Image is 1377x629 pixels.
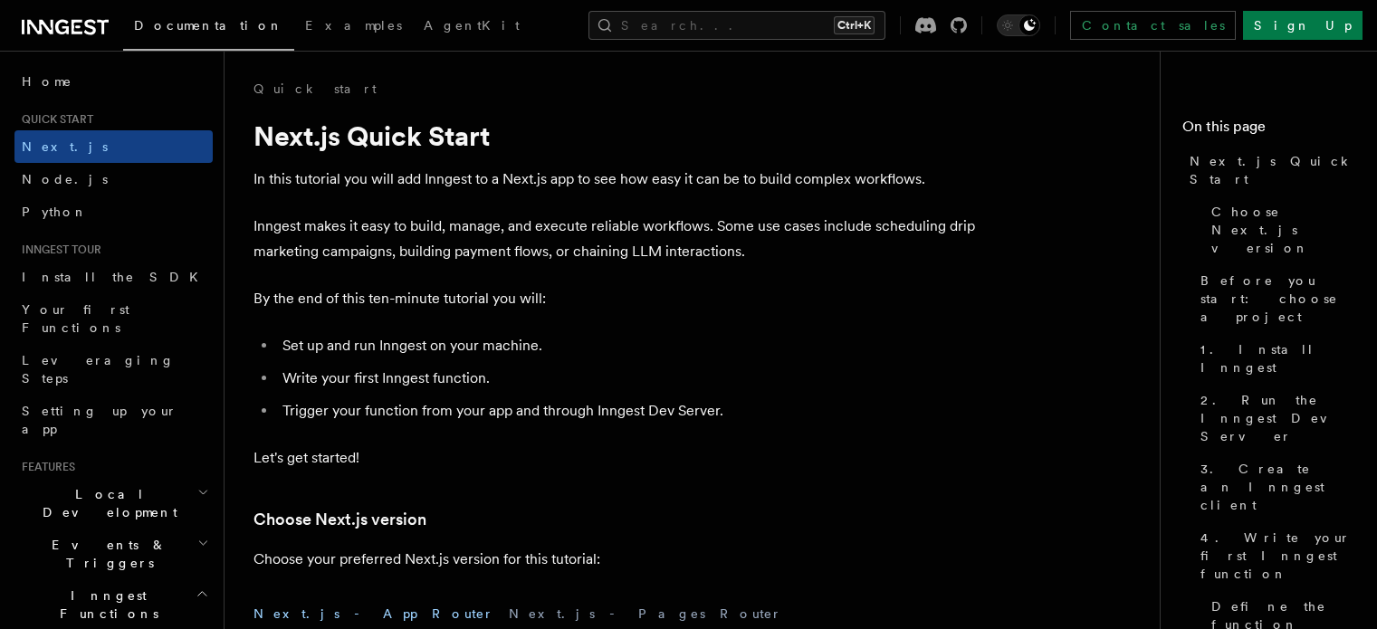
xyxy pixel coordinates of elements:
a: Documentation [123,5,294,51]
a: Choose Next.js version [1204,195,1355,264]
span: Next.js [22,139,108,154]
span: Your first Functions [22,302,129,335]
span: Documentation [134,18,283,33]
a: Home [14,65,213,98]
span: Local Development [14,485,197,521]
a: Node.js [14,163,213,195]
span: Before you start: choose a project [1200,272,1355,326]
button: Events & Triggers [14,529,213,579]
span: Choose Next.js version [1211,203,1355,257]
a: 2. Run the Inngest Dev Server [1193,384,1355,453]
span: Inngest tour [14,243,101,257]
a: 4. Write your first Inngest function [1193,521,1355,590]
li: Trigger your function from your app and through Inngest Dev Server. [277,398,978,424]
button: Local Development [14,478,213,529]
a: 1. Install Inngest [1193,333,1355,384]
span: Events & Triggers [14,536,197,572]
a: Examples [294,5,413,49]
a: 3. Create an Inngest client [1193,453,1355,521]
span: Node.js [22,172,108,186]
span: Python [22,205,88,219]
span: 3. Create an Inngest client [1200,460,1355,514]
p: In this tutorial you will add Inngest to a Next.js app to see how easy it can be to build complex... [253,167,978,192]
a: Sign Up [1243,11,1363,40]
li: Write your first Inngest function. [277,366,978,391]
p: By the end of this ten-minute tutorial you will: [253,286,978,311]
p: Choose your preferred Next.js version for this tutorial: [253,547,978,572]
span: Examples [305,18,402,33]
a: Python [14,195,213,228]
h4: On this page [1182,116,1355,145]
a: Next.js Quick Start [1182,145,1355,195]
kbd: Ctrl+K [834,16,875,34]
a: Leveraging Steps [14,344,213,395]
button: Toggle dark mode [997,14,1040,36]
span: Quick start [14,112,93,127]
a: AgentKit [413,5,531,49]
button: Search...Ctrl+K [588,11,885,40]
a: Choose Next.js version [253,507,426,532]
span: Inngest Functions [14,586,196,623]
span: Home [22,72,72,91]
h1: Next.js Quick Start [253,119,978,152]
span: Install the SDK [22,270,209,284]
span: AgentKit [424,18,520,33]
a: Next.js [14,130,213,163]
span: 2. Run the Inngest Dev Server [1200,391,1355,445]
a: Install the SDK [14,261,213,293]
a: Contact sales [1070,11,1236,40]
a: Your first Functions [14,293,213,344]
a: Quick start [253,80,377,98]
a: Setting up your app [14,395,213,445]
span: 1. Install Inngest [1200,340,1355,376]
li: Set up and run Inngest on your machine. [277,333,978,358]
span: Next.js Quick Start [1190,152,1355,188]
a: Before you start: choose a project [1193,264,1355,333]
span: Features [14,460,75,474]
span: Setting up your app [22,404,177,436]
span: Leveraging Steps [22,353,175,386]
p: Inngest makes it easy to build, manage, and execute reliable workflows. Some use cases include sc... [253,214,978,264]
p: Let's get started! [253,445,978,471]
span: 4. Write your first Inngest function [1200,529,1355,583]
